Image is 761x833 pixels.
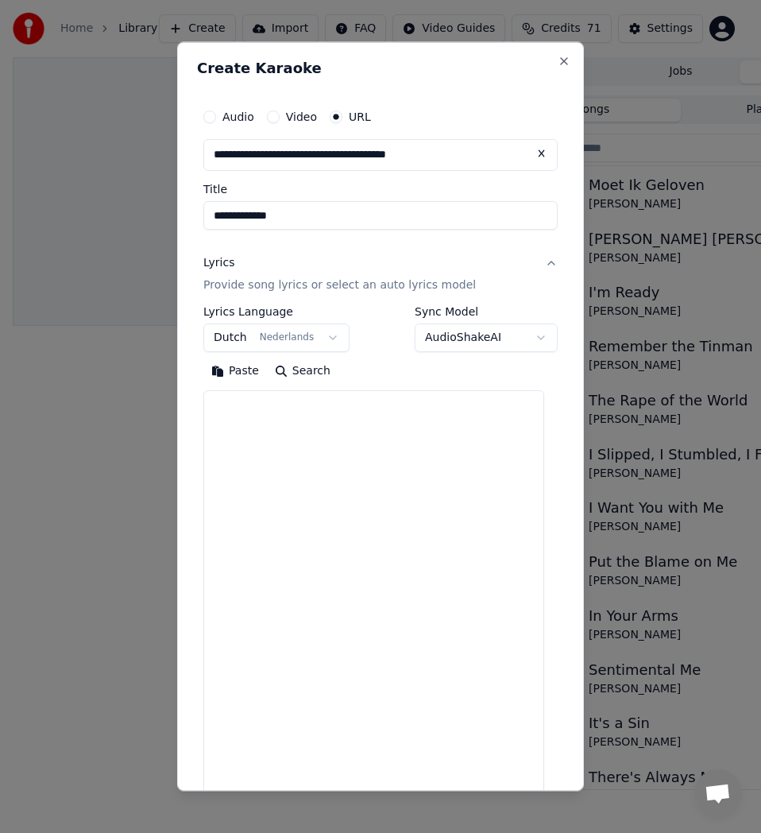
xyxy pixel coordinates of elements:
label: Sync Model [415,306,558,317]
button: LyricsProvide song lyrics or select an auto lyrics model [203,242,558,306]
label: Video [286,111,317,122]
button: Paste [203,358,267,384]
p: Provide song lyrics or select an auto lyrics model [203,277,476,293]
button: Search [267,358,338,384]
label: Title [203,184,558,195]
label: Lyrics Language [203,306,350,317]
label: URL [349,111,371,122]
label: Audio [222,111,254,122]
div: Lyrics [203,255,234,271]
h2: Create Karaoke [197,61,564,76]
